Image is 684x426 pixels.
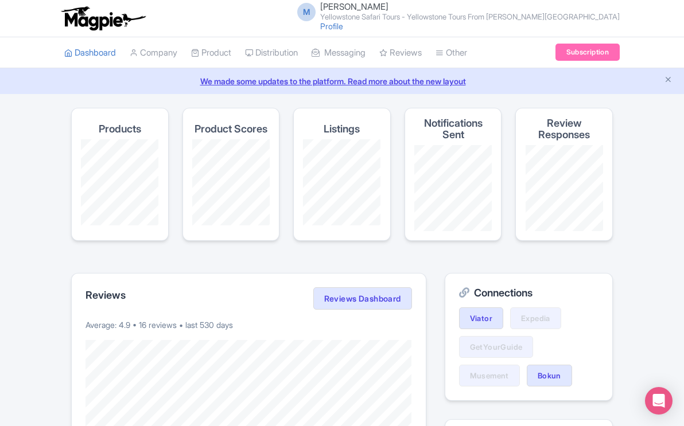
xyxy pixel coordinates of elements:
[414,118,492,140] h4: Notifications Sent
[324,123,360,135] h4: Listings
[191,37,231,69] a: Product
[59,6,147,31] img: logo-ab69f6fb50320c5b225c76a69d11143b.png
[99,123,141,135] h4: Products
[312,37,366,69] a: Messaging
[85,290,126,301] h2: Reviews
[313,287,412,310] a: Reviews Dashboard
[245,37,298,69] a: Distribution
[320,13,620,21] small: Yellowstone Safari Tours - Yellowstone Tours From [PERSON_NAME][GEOGRAPHIC_DATA]
[379,37,422,69] a: Reviews
[459,287,598,299] h2: Connections
[195,123,267,135] h4: Product Scores
[290,2,620,21] a: M [PERSON_NAME] Yellowstone Safari Tours - Yellowstone Tours From [PERSON_NAME][GEOGRAPHIC_DATA]
[459,365,520,386] a: Musement
[555,44,620,61] a: Subscription
[64,37,116,69] a: Dashboard
[510,307,561,329] a: Expedia
[85,319,412,331] p: Average: 4.9 • 16 reviews • last 530 days
[645,387,673,415] div: Open Intercom Messenger
[664,74,673,87] button: Close announcement
[297,3,316,21] span: M
[130,37,177,69] a: Company
[436,37,467,69] a: Other
[459,336,534,358] a: GetYourGuide
[527,365,572,386] a: Bokun
[7,75,677,87] a: We made some updates to the platform. Read more about the new layout
[320,21,343,31] a: Profile
[320,1,388,12] span: [PERSON_NAME]
[459,307,503,329] a: Viator
[525,118,603,140] h4: Review Responses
